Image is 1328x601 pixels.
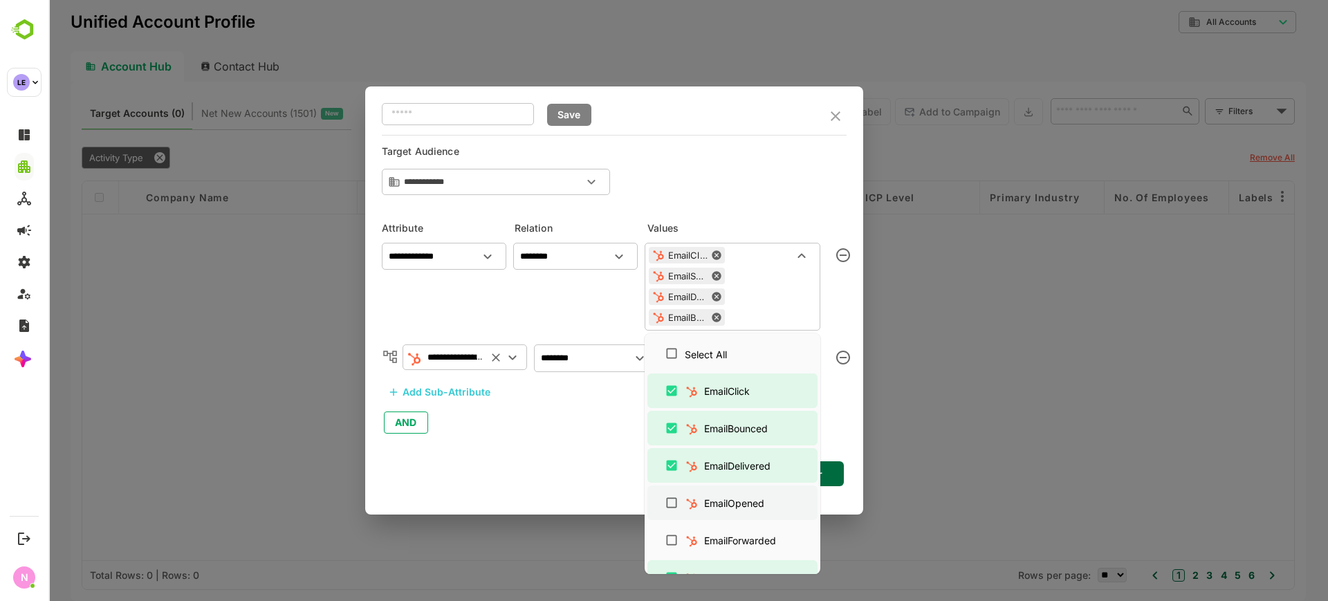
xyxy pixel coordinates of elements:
button: Close [744,246,763,266]
img: hubspot.png [603,248,617,262]
img: hubspot.png [636,571,650,585]
button: Save [499,104,543,126]
div: N [13,566,35,589]
img: hubspot.png [603,269,617,283]
div: Select All [636,347,679,362]
img: hubspot.png [636,385,650,398]
button: Open [561,247,580,266]
button: clear [778,239,811,272]
div: EmailSent [656,571,700,585]
img: hubspot.png [603,311,617,324]
div: EmailClick [600,247,676,263]
div: EmailDelivered [600,288,676,305]
h6: Attribute [333,220,458,237]
div: EmailForwarded [656,533,728,548]
button: Open [533,172,553,192]
h6: Relation [466,220,591,237]
div: EmailDelivered [656,459,722,473]
img: hubspot.png [636,534,650,548]
div: EmailDelivered [620,290,660,303]
div: EmailBounced [620,311,660,324]
div: LE [13,74,30,91]
div: EmailBounced [656,421,719,436]
div: EmailClick [656,384,701,398]
div: EmailSent [620,270,660,282]
button: Add Sub-Attribute [335,382,445,403]
button: AND [335,412,380,434]
div: EmailBounced [600,309,676,326]
img: hubspot.png [636,422,650,436]
img: hubspot.png [603,290,617,304]
button: Open [582,349,601,368]
h6: Target Audience [333,147,458,163]
div: Add Sub-Attribute [354,384,442,400]
button: close [779,109,795,123]
img: hubspot.png [636,497,650,510]
button: Logout [15,529,33,548]
button: clear [778,341,811,374]
h6: Values [599,220,798,237]
img: hubspot.png [636,459,650,473]
span: Save [504,106,537,124]
button: Open [430,247,449,266]
div: EmailSent [600,268,676,284]
img: BambooboxLogoMark.f1c84d78b4c51b1a7b5f700c9845e183.svg [7,17,42,43]
div: EmailOpened [656,496,716,510]
div: EmailClick [620,249,660,261]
